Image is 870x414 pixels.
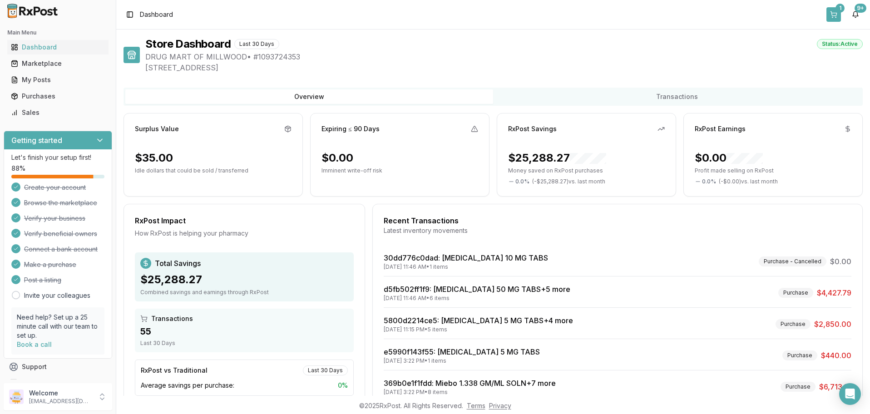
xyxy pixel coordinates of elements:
[151,314,193,323] span: Transactions
[145,51,863,62] span: DRUG MART OF MILLWOOD • # 1093724353
[4,56,112,71] button: Marketplace
[814,319,851,330] span: $2,850.00
[7,72,109,88] a: My Posts
[155,258,201,269] span: Total Savings
[384,347,540,356] a: e5990f143f55: [MEDICAL_DATA] 5 MG TABS
[7,55,109,72] a: Marketplace
[821,350,851,361] span: $440.00
[515,178,529,185] span: 0.0 %
[493,89,861,104] button: Transactions
[135,124,179,133] div: Surplus Value
[338,381,348,390] span: 0 %
[508,124,557,133] div: RxPost Savings
[11,92,105,101] div: Purchases
[135,215,354,226] div: RxPost Impact
[384,285,570,294] a: d5fb502ff1f9: [MEDICAL_DATA] 50 MG TABS+5 more
[384,379,556,388] a: 369b0e1f1fdd: Miebo 1.338 GM/ML SOLN+7 more
[29,398,92,405] p: [EMAIL_ADDRESS][DOMAIN_NAME]
[384,295,570,302] div: [DATE] 11:46 AM • 6 items
[384,226,851,235] div: Latest inventory movements
[140,325,348,338] div: 55
[848,7,863,22] button: 9+
[24,198,97,207] span: Browse the marketplace
[11,164,25,173] span: 88 %
[17,340,52,348] a: Book a call
[135,151,173,165] div: $35.00
[140,10,173,19] span: Dashboard
[145,37,231,51] h1: Store Dashboard
[778,288,813,298] div: Purchase
[24,260,76,269] span: Make a purchase
[22,379,53,388] span: Feedback
[24,183,86,192] span: Create your account
[384,389,556,396] div: [DATE] 3:22 PM • 8 items
[321,151,353,165] div: $0.00
[839,383,861,405] div: Open Intercom Messenger
[695,151,763,165] div: $0.00
[11,59,105,68] div: Marketplace
[695,124,746,133] div: RxPost Earnings
[384,357,540,365] div: [DATE] 3:22 PM • 1 items
[781,382,816,392] div: Purchase
[508,167,665,174] p: Money saved on RxPost purchases
[782,350,817,360] div: Purchase
[234,39,279,49] div: Last 30 Days
[7,39,109,55] a: Dashboard
[4,89,112,103] button: Purchases
[303,365,348,375] div: Last 30 Days
[4,73,112,87] button: My Posts
[11,153,104,162] p: Let's finish your setup first!
[817,287,851,298] span: $4,427.79
[7,104,109,121] a: Sales
[140,289,348,296] div: Combined savings and earnings through RxPost
[321,167,478,174] p: Imminent write-off risk
[141,366,208,375] div: RxPost vs Traditional
[467,402,485,409] a: Terms
[817,39,863,49] div: Status: Active
[702,178,716,185] span: 0.0 %
[695,167,851,174] p: Profit made selling on RxPost
[384,316,573,325] a: 5800d2214ce5: [MEDICAL_DATA] 5 MG TABS+4 more
[508,151,606,165] div: $25,288.27
[855,4,866,13] div: 9+
[141,381,234,390] span: Average savings per purchase:
[830,256,851,267] span: $0.00
[24,214,85,223] span: Verify your business
[826,7,841,22] button: 1
[17,313,99,340] p: Need help? Set up a 25 minute call with our team to set up.
[489,402,511,409] a: Privacy
[135,167,292,174] p: Idle dollars that could be sold / transferred
[140,340,348,347] div: Last 30 Days
[11,75,105,84] div: My Posts
[11,43,105,52] div: Dashboard
[24,291,90,300] a: Invite your colleagues
[24,229,97,238] span: Verify beneficial owners
[4,375,112,391] button: Feedback
[24,245,98,254] span: Connect a bank account
[24,276,61,285] span: Post a listing
[384,215,851,226] div: Recent Transactions
[4,359,112,375] button: Support
[140,10,173,19] nav: breadcrumb
[384,253,548,262] a: 30dd776c0dad: [MEDICAL_DATA] 10 MG TABS
[4,105,112,120] button: Sales
[11,108,105,117] div: Sales
[9,389,24,404] img: User avatar
[7,88,109,104] a: Purchases
[384,326,573,333] div: [DATE] 11:15 PM • 5 items
[776,319,811,329] div: Purchase
[532,178,605,185] span: ( - $25,288.27 ) vs. last month
[819,381,851,392] span: $6,713.19
[11,135,62,146] h3: Getting started
[125,89,493,104] button: Overview
[719,178,778,185] span: ( - $0.00 ) vs. last month
[321,124,380,133] div: Expiring ≤ 90 Days
[384,263,548,271] div: [DATE] 11:46 AM • 1 items
[4,4,62,18] img: RxPost Logo
[140,272,348,287] div: $25,288.27
[135,229,354,238] div: How RxPost is helping your pharmacy
[7,29,109,36] h2: Main Menu
[835,4,845,13] div: 1
[759,256,826,266] div: Purchase - Cancelled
